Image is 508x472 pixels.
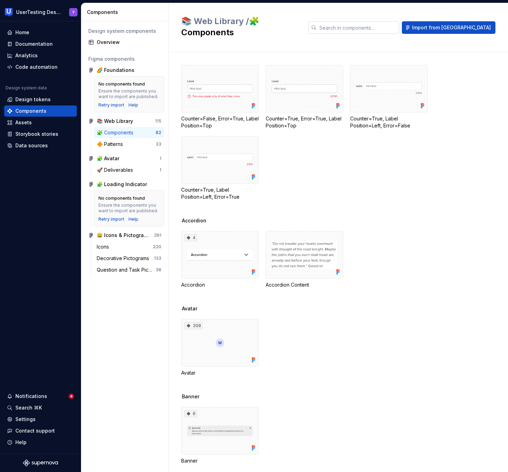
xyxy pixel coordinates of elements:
a: 🌈 Foundations [86,65,164,76]
div: Counter=True, Label Position=Left, Error=False [350,65,428,129]
div: Home [15,29,29,36]
div: Accordion Content [266,281,343,288]
a: Analytics [4,50,77,61]
div: 220 [153,244,161,250]
a: Settings [4,414,77,425]
div: No components found [98,81,145,87]
a: Data sources [4,140,77,151]
div: Counter=True, Label Position=Left, Error=True [181,186,259,200]
button: Import from [GEOGRAPHIC_DATA] [402,21,495,34]
div: 38 [156,267,161,273]
div: Question and Task Pictograms [97,266,156,273]
div: 🧩 Loading Indicator [97,181,147,188]
div: Storybook stories [15,131,58,138]
div: Design tokens [15,96,51,103]
div: Design system data [6,85,47,91]
span: 📚 Web Library / [181,16,249,26]
div: 33 [156,141,161,147]
a: Help [128,102,138,108]
a: Assets [4,117,77,128]
div: 📚 Web Library [97,118,133,125]
div: Banner [181,457,259,464]
div: 6 [184,410,197,417]
div: Documentation [15,40,53,47]
div: 🌈 Foundations [97,67,134,74]
button: Contact support [4,425,77,436]
a: Design tokens [4,94,77,105]
div: Notifications [15,393,47,400]
div: Design system components [88,28,161,35]
div: 🚀 Deliverables [97,167,136,174]
div: Analytics [15,52,38,59]
span: Avatar [182,305,197,312]
div: Data sources [15,142,48,149]
div: 4 [184,234,197,241]
a: Overview [86,37,164,48]
div: Counter=False, Error=True, Label Position=Top [181,65,259,129]
a: Icons220 [94,241,164,252]
div: Figma components [88,56,161,62]
div: 6Banner [181,407,259,464]
div: 82 [156,130,161,135]
div: 1 [160,167,161,173]
h2: 🧩 Components [181,16,300,38]
div: Ensure the components you want to import are published. [98,88,160,99]
div: Accordion [181,281,259,288]
div: No components found [98,196,145,201]
a: 🧩 Avatar1 [86,153,164,164]
div: 115 [155,118,161,124]
div: 308 [184,322,203,329]
div: Help [15,439,27,446]
a: Components [4,105,77,117]
img: 41adf70f-fc1c-4662-8e2d-d2ab9c673b1b.png [5,8,13,16]
div: Icons [97,243,112,250]
div: Ensure the components you want to import are published. [98,202,160,214]
div: Retry import [98,216,124,222]
a: Code automation [4,61,77,73]
div: Overview [97,39,161,46]
a: Documentation [4,38,77,50]
a: Help [128,216,138,222]
div: Settings [15,416,36,423]
div: Counter=True, Label Position=Left, Error=False [350,115,428,129]
a: 🧩 Components82 [94,127,164,138]
div: Components [87,9,165,16]
div: Contact support [15,427,55,434]
div: Decorative Pictograms [97,255,152,262]
button: Retry import [98,102,124,108]
a: 🧩 Loading Indicator [86,179,164,190]
div: Avatar [181,369,259,376]
a: Storybook stories [4,128,77,140]
div: 🧩 Components [97,129,136,136]
div: Counter=True, Label Position=Left, Error=True [181,136,259,200]
div: Counter=True, Error=True, Label Position=Top [266,115,343,129]
div: Components [15,108,46,115]
div: Counter=True, Error=True, Label Position=Top [266,65,343,129]
input: Search in components... [317,21,399,34]
a: 🚀 Deliverables1 [94,164,164,176]
a: Home [4,27,77,38]
div: 🔶 Patterns [97,141,126,148]
div: 😄 Icons & Pictograms V2 [97,232,149,239]
button: Notifications4 [4,391,77,402]
span: Accordion [182,217,206,224]
div: 133 [154,256,161,261]
a: Question and Task Pictograms38 [94,264,164,275]
button: Help [4,437,77,448]
div: 4Accordion [181,231,259,288]
a: 📚 Web Library115 [86,116,164,127]
span: Banner [182,393,199,400]
div: Assets [15,119,32,126]
span: Import from [GEOGRAPHIC_DATA] [412,24,491,31]
div: Code automation [15,64,58,71]
div: 308Avatar [181,319,259,376]
div: Search ⌘K [15,404,42,411]
a: Decorative Pictograms133 [94,253,164,264]
div: Counter=False, Error=True, Label Position=Top [181,115,259,129]
div: 391 [154,233,161,238]
svg: Supernova Logo [23,459,58,466]
div: 1 [160,156,161,161]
